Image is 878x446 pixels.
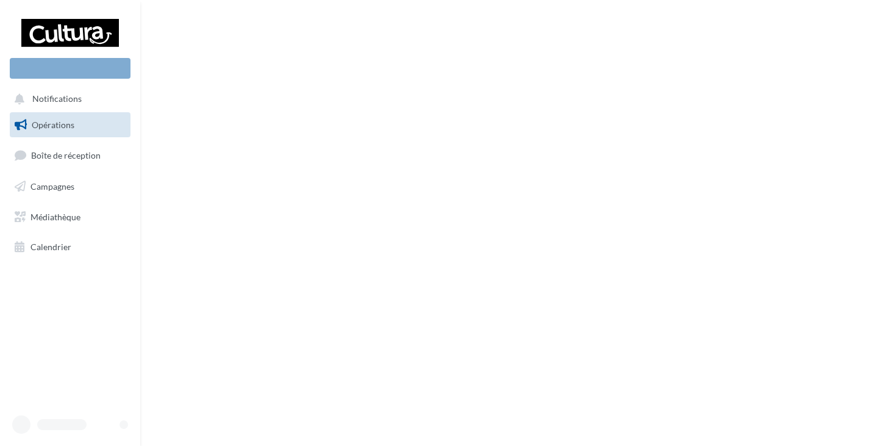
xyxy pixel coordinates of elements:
[31,150,101,160] span: Boîte de réception
[7,112,133,138] a: Opérations
[7,174,133,200] a: Campagnes
[10,58,130,79] div: Nouvelle campagne
[7,142,133,168] a: Boîte de réception
[30,211,80,221] span: Médiathèque
[30,181,74,192] span: Campagnes
[32,94,82,104] span: Notifications
[32,120,74,130] span: Opérations
[7,204,133,230] a: Médiathèque
[7,234,133,260] a: Calendrier
[30,242,71,252] span: Calendrier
